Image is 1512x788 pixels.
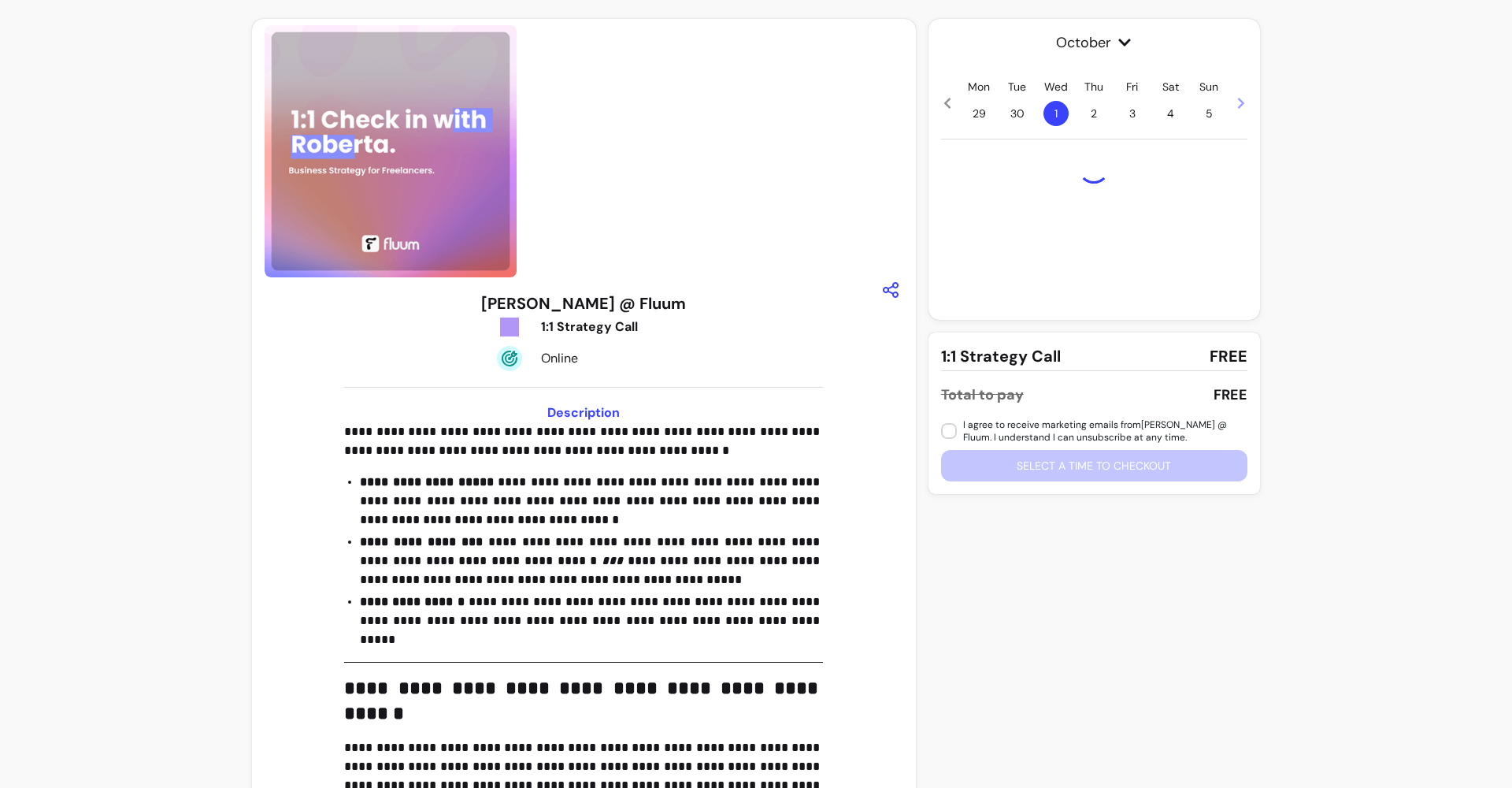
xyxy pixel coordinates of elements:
span: 3 [1120,101,1145,126]
span: 5 [1196,101,1221,126]
h3: [PERSON_NAME] @ Fluum [481,292,686,314]
span: 30 [1005,101,1030,126]
img: https://d3pz9znudhj10h.cloudfront.net/fead3883-c03f-4dd4-9c65-6c1faf6c7f7f [265,25,517,277]
p: Thu [1084,79,1103,95]
p: Wed [1044,79,1068,95]
img: Tickets Icon [497,314,522,340]
span: October [941,32,1247,54]
span: FREE [1210,345,1247,367]
div: Loading [1078,152,1110,184]
span: 1 [1043,101,1069,126]
div: 1:1 Strategy Call [541,318,684,336]
p: Sun [1199,79,1218,95]
h3: Description [344,403,823,422]
p: Mon [968,79,990,95]
span: 1:1 Strategy Call [941,345,1061,367]
div: Online [541,349,684,368]
span: 2 [1081,101,1106,126]
span: 29 [966,101,991,126]
span: 4 [1158,101,1184,126]
p: Sat [1162,79,1179,95]
div: Total to pay [941,384,1024,406]
div: FREE [1214,384,1247,406]
p: Fri [1126,79,1138,95]
p: Tue [1008,79,1026,95]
